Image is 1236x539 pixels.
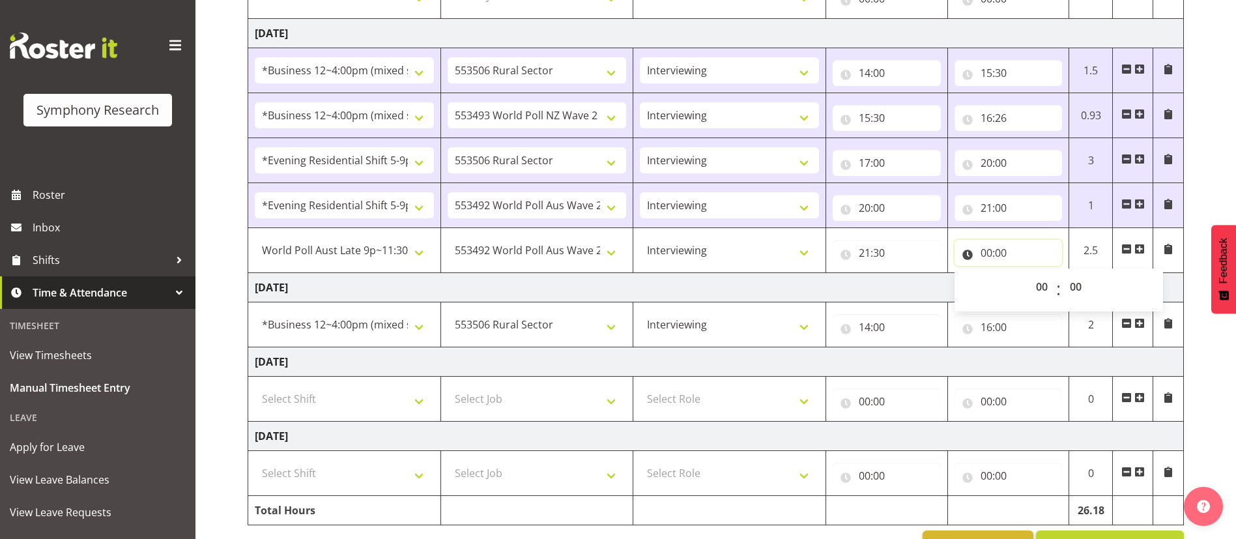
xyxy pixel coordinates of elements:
input: Click to select... [955,240,1063,266]
td: 0 [1069,377,1113,422]
span: Inbox [33,218,189,237]
span: : [1056,274,1061,306]
input: Click to select... [833,195,941,221]
div: Leave [3,404,192,431]
td: 1 [1069,183,1113,228]
td: [DATE] [248,19,1184,48]
span: Shifts [33,250,169,270]
a: View Leave Balances [3,463,192,496]
input: Click to select... [833,240,941,266]
td: [DATE] [248,422,1184,451]
img: help-xxl-2.png [1197,500,1210,513]
span: Time & Attendance [33,283,169,302]
td: 1.5 [1069,48,1113,93]
input: Click to select... [833,463,941,489]
td: 0.93 [1069,93,1113,138]
input: Click to select... [955,314,1063,340]
td: 0 [1069,451,1113,496]
input: Click to select... [955,388,1063,415]
input: Click to select... [955,60,1063,86]
td: [DATE] [248,273,1184,302]
td: 3 [1069,138,1113,183]
button: Feedback - Show survey [1211,225,1236,313]
input: Click to select... [955,105,1063,131]
input: Click to select... [833,105,941,131]
td: 26.18 [1069,496,1113,525]
td: [DATE] [248,347,1184,377]
a: Apply for Leave [3,431,192,463]
img: Rosterit website logo [10,33,117,59]
a: View Leave Requests [3,496,192,529]
input: Click to select... [955,150,1063,176]
span: Feedback [1218,238,1229,284]
input: Click to select... [833,60,941,86]
span: View Leave Balances [10,470,186,489]
span: Roster [33,185,189,205]
input: Click to select... [955,463,1063,489]
span: View Leave Requests [10,503,186,522]
input: Click to select... [955,195,1063,221]
div: Timesheet [3,312,192,339]
div: Symphony Research [36,100,159,120]
span: Apply for Leave [10,437,186,457]
a: View Timesheets [3,339,192,371]
input: Click to select... [833,388,941,415]
a: Manual Timesheet Entry [3,371,192,404]
td: Total Hours [248,496,441,525]
span: Manual Timesheet Entry [10,378,186,398]
span: View Timesheets [10,345,186,365]
td: 2.5 [1069,228,1113,273]
input: Click to select... [833,314,941,340]
input: Click to select... [833,150,941,176]
td: 2 [1069,302,1113,347]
